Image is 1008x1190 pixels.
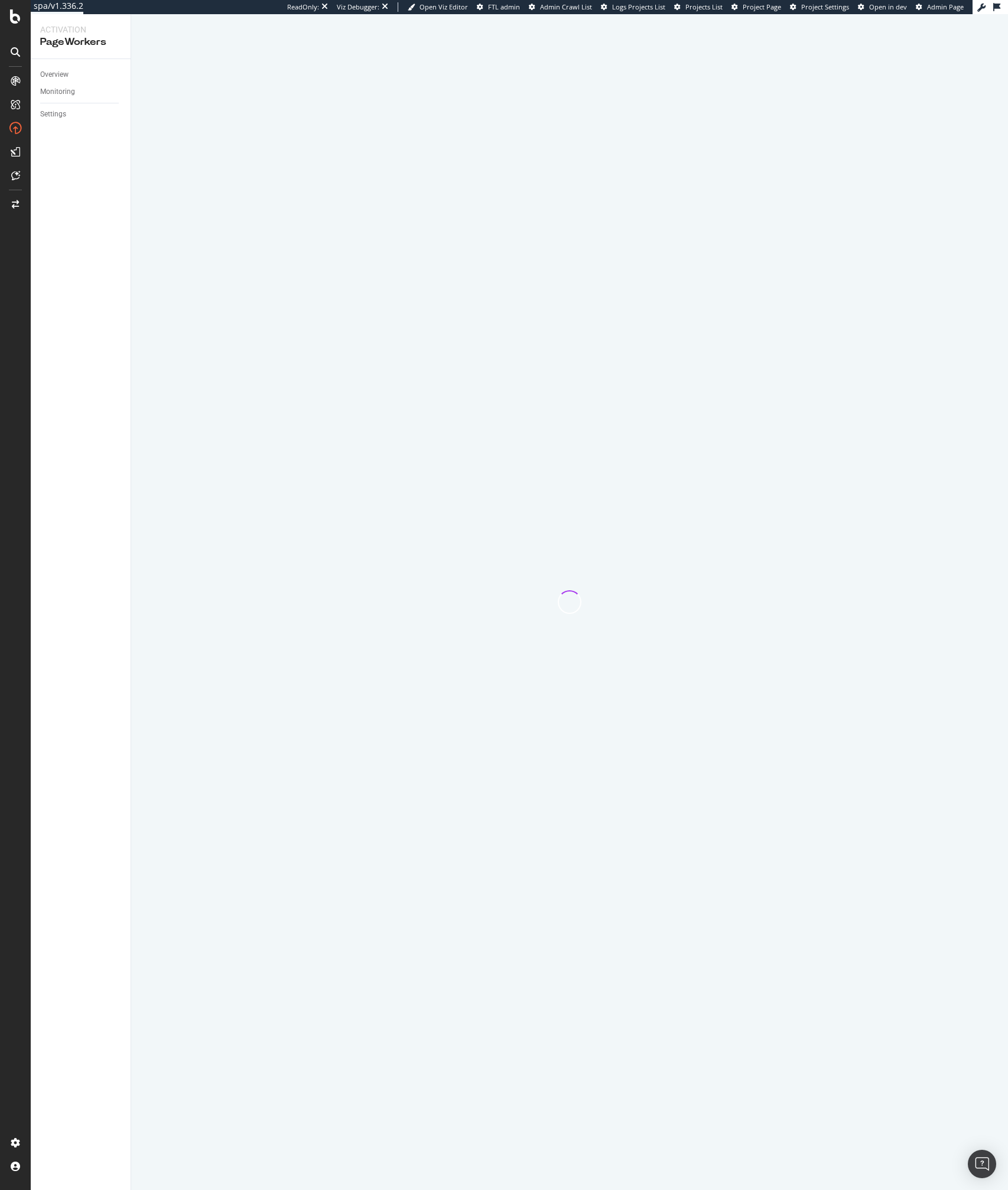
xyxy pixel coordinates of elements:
[529,2,592,12] a: Admin Crawl List
[790,2,849,12] a: Project Settings
[287,2,319,12] div: ReadOnly:
[337,2,379,12] div: Viz Debugger:
[488,2,520,11] span: FTL admin
[40,69,122,81] a: Overview
[927,2,964,11] span: Admin Page
[612,2,665,11] span: Logs Projects List
[601,2,665,12] a: Logs Projects List
[408,2,468,12] a: Open Viz Editor
[858,2,907,12] a: Open in dev
[40,86,122,98] a: Monitoring
[916,2,964,12] a: Admin Page
[40,69,69,81] div: Overview
[685,2,723,11] span: Projects List
[40,108,66,121] div: Settings
[40,86,75,98] div: Monitoring
[801,2,849,11] span: Project Settings
[743,2,781,11] span: Project Page
[40,35,121,49] div: PageWorkers
[731,2,781,12] a: Project Page
[40,24,121,35] div: Activation
[869,2,907,11] span: Open in dev
[674,2,723,12] a: Projects List
[968,1150,996,1178] div: Open Intercom Messenger
[540,2,592,11] span: Admin Crawl List
[40,108,122,121] a: Settings
[420,2,468,11] span: Open Viz Editor
[477,2,520,12] a: FTL admin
